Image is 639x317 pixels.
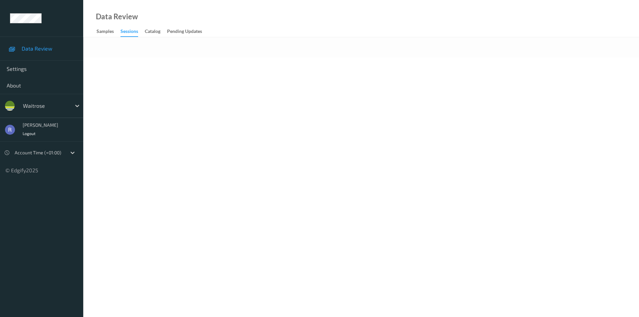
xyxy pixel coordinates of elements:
[120,28,138,37] div: Sessions
[167,28,202,36] div: Pending Updates
[145,27,167,36] a: Catalog
[145,28,160,36] div: Catalog
[167,27,209,36] a: Pending Updates
[97,28,114,36] div: Samples
[120,27,145,37] a: Sessions
[96,13,138,20] div: Data Review
[97,27,120,36] a: Samples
